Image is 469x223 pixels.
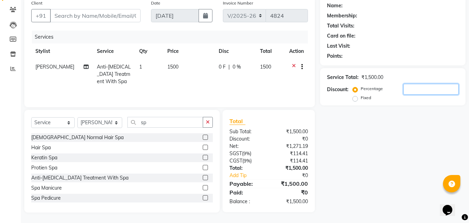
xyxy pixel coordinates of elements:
[269,143,313,150] div: ₹1,271.19
[31,9,51,22] button: +91
[31,174,128,182] div: Anti-[MEDICAL_DATA] Treatment With Spa
[327,12,357,19] div: Membership:
[224,198,269,205] div: Balance :
[97,64,131,85] span: Anti-[MEDICAL_DATA] Treatment With Spa
[224,128,269,135] div: Sub Total:
[269,180,313,188] div: ₹1,500.00
[31,154,57,161] div: Keratin Spa
[93,43,135,59] th: Service
[260,64,271,70] span: 1500
[327,53,343,60] div: Points:
[361,95,371,101] label: Fixed
[269,198,313,205] div: ₹1,500.00
[224,143,269,150] div: Net:
[285,43,308,59] th: Action
[440,195,462,216] iframe: chat widget
[215,43,256,59] th: Disc
[244,158,250,164] span: 9%
[327,2,343,9] div: Name:
[327,86,349,93] div: Discount:
[327,22,354,30] div: Total Visits:
[224,165,269,172] div: Total:
[32,31,313,43] div: Services
[256,43,285,59] th: Total
[167,64,178,70] span: 1500
[229,150,242,157] span: SGST
[269,150,313,157] div: ₹114.41
[135,43,163,59] th: Qty
[50,9,141,22] input: Search by Name/Mobile/Email/Code
[224,188,269,197] div: Paid:
[224,150,269,157] div: ( )
[269,157,313,165] div: ₹114.41
[228,63,230,71] span: |
[327,42,350,50] div: Last Visit:
[233,63,241,71] span: 0 %
[269,135,313,143] div: ₹0
[224,135,269,143] div: Discount:
[163,43,215,59] th: Price
[361,74,383,81] div: ₹1,500.00
[31,134,124,141] div: [DEMOGRAPHIC_DATA] Normal Hair Spa
[269,188,313,197] div: ₹0
[224,180,269,188] div: Payable:
[31,144,51,151] div: Hair Spa
[361,86,383,92] label: Percentage
[35,64,74,70] span: [PERSON_NAME]
[243,151,250,156] span: 9%
[31,164,57,172] div: Protien Spa
[229,118,245,125] span: Total
[31,194,61,202] div: Spa Pedicure
[327,32,355,40] div: Card on file:
[269,165,313,172] div: ₹1,500.00
[224,172,276,179] a: Add Tip
[31,184,62,192] div: Spa Manicure
[229,158,242,164] span: CGST
[276,172,313,179] div: ₹0
[224,157,269,165] div: ( )
[327,74,359,81] div: Service Total:
[219,63,226,71] span: 0 F
[31,43,93,59] th: Stylist
[139,64,142,70] span: 1
[269,128,313,135] div: ₹1,500.00
[127,117,203,128] input: Search or Scan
